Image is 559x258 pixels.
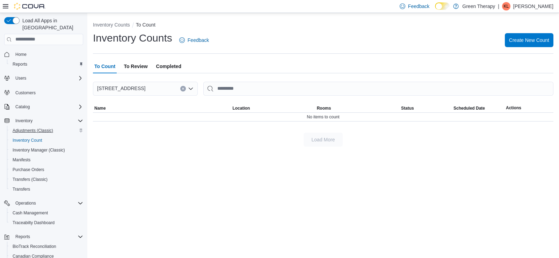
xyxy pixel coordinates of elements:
a: Traceabilty Dashboard [10,219,57,227]
span: KL [504,2,509,10]
nav: An example of EuiBreadcrumbs [93,21,553,30]
button: Reports [1,232,86,242]
span: Adjustments (Classic) [13,128,53,133]
span: Inventory [13,117,83,125]
button: Home [1,49,86,59]
span: Reports [13,233,83,241]
p: Green Therapy [462,2,495,10]
button: Open list of options [188,86,194,91]
button: Adjustments (Classic) [7,126,86,135]
span: Feedback [188,37,209,44]
span: Catalog [15,104,30,110]
span: Inventory Manager (Classic) [13,147,65,153]
a: Customers [13,89,38,97]
a: Reports [10,60,30,68]
span: Status [401,105,414,111]
a: Inventory Count [10,136,45,145]
span: Manifests [10,156,83,164]
span: Rooms [317,105,331,111]
button: Operations [1,198,86,208]
button: Traceabilty Dashboard [7,218,86,228]
span: BioTrack Reconciliation [13,244,56,249]
span: Reports [10,60,83,68]
button: Load More [304,133,343,147]
span: Manifests [13,157,30,163]
span: Transfers [13,186,30,192]
span: Traceabilty Dashboard [10,219,83,227]
span: Users [13,74,83,82]
button: Users [13,74,29,82]
button: Name [93,104,231,112]
button: Inventory Manager (Classic) [7,145,86,155]
button: BioTrack Reconciliation [7,242,86,251]
input: This is a search bar. After typing your query, hit enter to filter the results lower in the page. [203,82,553,96]
span: Reports [13,61,27,67]
span: Purchase Orders [10,165,83,174]
button: Customers [1,87,86,97]
span: Operations [15,200,36,206]
button: Cash Management [7,208,86,218]
button: Transfers [7,184,86,194]
button: Operations [13,199,39,207]
span: Inventory Manager (Classic) [10,146,83,154]
a: Feedback [176,33,212,47]
span: Location [232,105,250,111]
button: Inventory [13,117,35,125]
span: Home [15,52,27,57]
span: Inventory Count [10,136,83,145]
button: Transfers (Classic) [7,175,86,184]
button: Location [231,104,315,112]
span: Name [94,105,106,111]
span: Operations [13,199,83,207]
button: To Count [136,22,155,28]
button: Create New Count [505,33,553,47]
span: [STREET_ADDRESS] [97,84,145,93]
span: Home [13,50,83,59]
button: Rooms [315,104,400,112]
button: Users [1,73,86,83]
span: Feedback [408,3,429,10]
span: Customers [15,90,36,96]
span: Cash Management [13,210,48,216]
span: Scheduled Date [453,105,485,111]
button: Reports [13,233,33,241]
span: Load All Apps in [GEOGRAPHIC_DATA] [20,17,83,31]
span: Transfers (Classic) [13,177,48,182]
p: | [498,2,499,10]
a: Transfers (Classic) [10,175,50,184]
span: Inventory Count [13,138,42,143]
span: Inventory [15,118,32,124]
button: Purchase Orders [7,165,86,175]
span: Users [15,75,26,81]
button: Reports [7,59,86,69]
span: Load More [312,136,335,143]
button: Inventory Counts [93,22,130,28]
span: Traceabilty Dashboard [13,220,55,226]
span: Reports [15,234,30,239]
span: Purchase Orders [13,167,44,172]
span: Catalog [13,103,83,111]
span: Actions [506,105,521,111]
a: Inventory Manager (Classic) [10,146,68,154]
span: Customers [13,88,83,97]
span: Adjustments (Classic) [10,126,83,135]
h1: Inventory Counts [93,31,172,45]
span: Transfers [10,185,83,193]
a: BioTrack Reconciliation [10,242,59,251]
button: Scheduled Date [452,104,504,112]
span: Create New Count [509,37,549,44]
span: To Count [94,59,115,73]
span: BioTrack Reconciliation [10,242,83,251]
img: Cova [14,3,45,10]
span: No items to count [307,114,339,120]
a: Adjustments (Classic) [10,126,56,135]
p: [PERSON_NAME] [513,2,553,10]
button: Inventory [1,116,86,126]
button: Inventory Count [7,135,86,145]
button: Catalog [1,102,86,112]
span: Cash Management [10,209,83,217]
input: Dark Mode [435,2,450,10]
button: Status [400,104,452,112]
a: Transfers [10,185,33,193]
